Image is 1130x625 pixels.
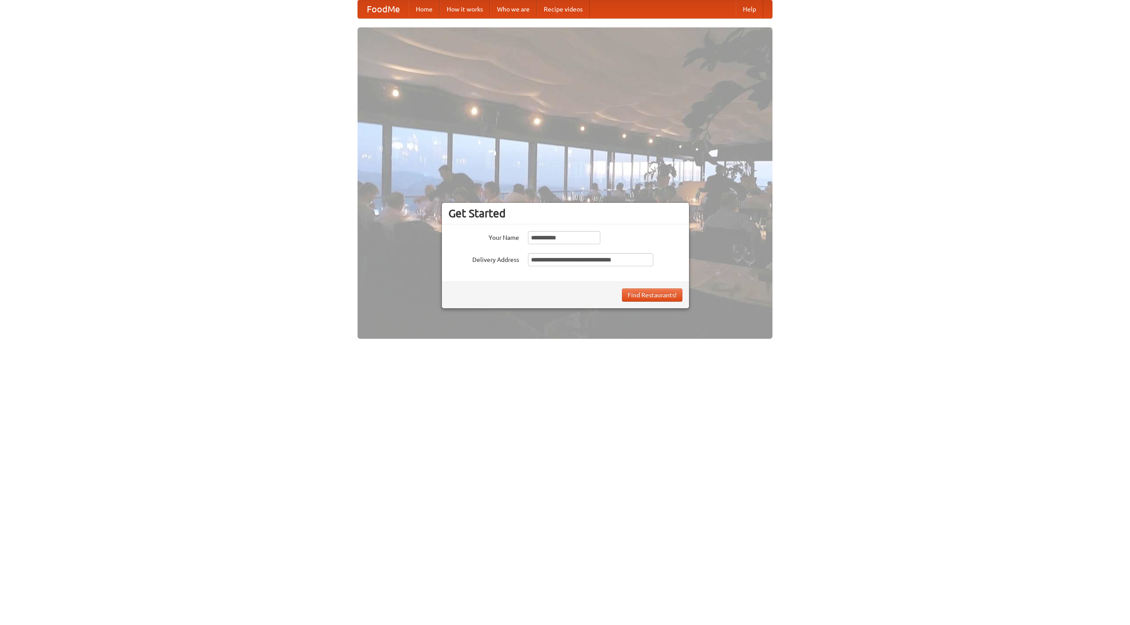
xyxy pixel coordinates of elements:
h3: Get Started [448,207,682,220]
label: Your Name [448,231,519,242]
a: Home [409,0,440,18]
a: Recipe videos [537,0,590,18]
button: Find Restaurants! [622,288,682,302]
a: Help [736,0,763,18]
label: Delivery Address [448,253,519,264]
a: FoodMe [358,0,409,18]
a: Who we are [490,0,537,18]
a: How it works [440,0,490,18]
